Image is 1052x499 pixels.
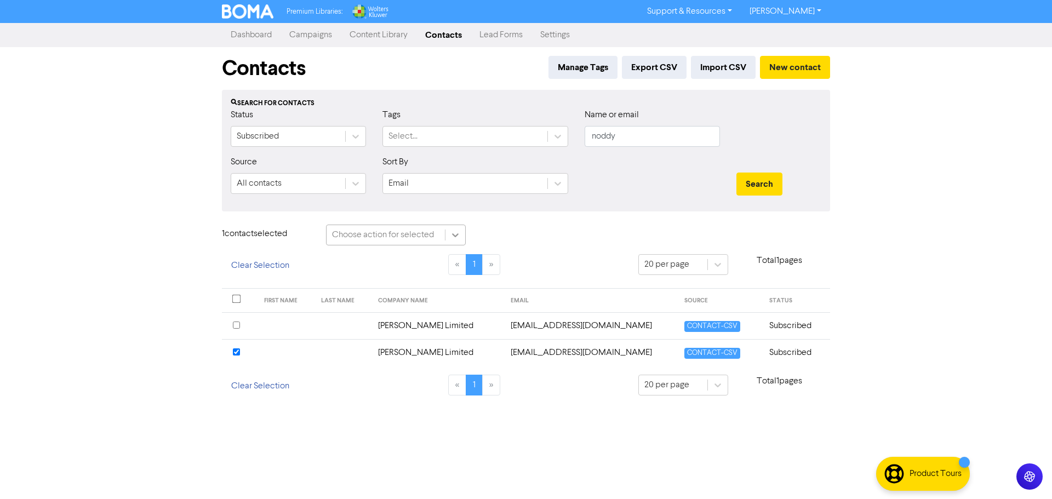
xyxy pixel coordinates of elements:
td: Subscribed [763,339,831,366]
button: Search [736,173,782,196]
div: Search for contacts [231,99,821,108]
th: STATUS [763,289,831,313]
th: SOURCE [678,289,762,313]
div: Choose action for selected [332,228,434,242]
td: noddy.ayrshires@icloud.com [504,339,678,366]
button: New contact [760,56,830,79]
div: 20 per page [644,378,689,392]
div: Select... [388,130,418,143]
label: Source [231,156,257,169]
button: Clear Selection [222,254,299,277]
button: Clear Selection [222,375,299,398]
div: 20 per page [644,258,689,271]
a: Content Library [341,24,416,46]
span: CONTACT-CSV [684,321,740,331]
a: [PERSON_NAME] [741,3,830,20]
label: Name or email [585,108,639,122]
label: Status [231,108,253,122]
td: clearview.ayrshires@hotmail.com [504,312,678,339]
a: Contacts [416,24,471,46]
a: Support & Resources [638,3,741,20]
h6: 1 contact selected [222,229,310,239]
a: Page 1 is your current page [466,254,483,275]
a: Dashboard [222,24,281,46]
p: Total 1 pages [728,375,830,388]
th: LAST NAME [315,289,371,313]
div: Subscribed [237,130,279,143]
iframe: Chat Widget [997,446,1052,499]
button: Manage Tags [548,56,618,79]
div: All contacts [237,177,282,190]
a: Settings [531,24,579,46]
a: Lead Forms [471,24,531,46]
label: Tags [382,108,401,122]
th: EMAIL [504,289,678,313]
td: [PERSON_NAME] Limited [371,339,504,366]
td: Subscribed [763,312,831,339]
td: [PERSON_NAME] Limited [371,312,504,339]
label: Sort By [382,156,408,169]
button: Import CSV [691,56,756,79]
h1: Contacts [222,56,306,81]
a: Page 1 is your current page [466,375,483,395]
button: Export CSV [622,56,687,79]
a: Campaigns [281,24,341,46]
img: BOMA Logo [222,4,273,19]
p: Total 1 pages [728,254,830,267]
th: FIRST NAME [258,289,315,313]
img: Wolters Kluwer [351,4,388,19]
div: Email [388,177,409,190]
th: COMPANY NAME [371,289,504,313]
span: Premium Libraries: [287,8,342,15]
span: CONTACT-CSV [684,348,740,358]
